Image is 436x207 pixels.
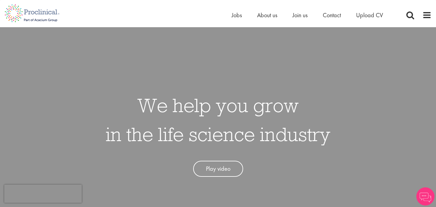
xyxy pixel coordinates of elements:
a: About us [257,11,277,19]
a: Jobs [232,11,242,19]
a: Join us [292,11,308,19]
a: Contact [323,11,341,19]
a: Upload CV [356,11,383,19]
a: Play video [193,161,243,177]
img: Chatbot [416,187,434,205]
h1: We help you grow in the life science industry [106,91,330,149]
